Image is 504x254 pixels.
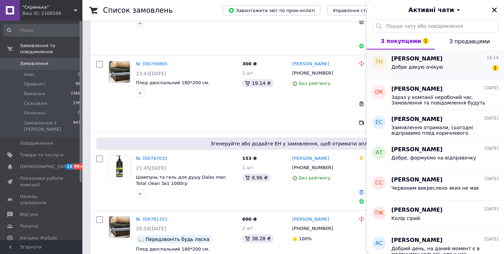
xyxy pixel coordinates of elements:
[492,65,499,71] span: 1
[423,38,429,44] span: 1
[136,61,168,66] a: № 356799865
[292,61,329,67] a: [PERSON_NAME]
[136,80,209,85] a: Плед двоспальний 180*200 см.
[408,5,454,14] span: Активні чати
[299,236,312,241] span: 100%
[391,125,489,136] span: Замовлення отримали, сьогодні відправимо плед коричневого кольору
[367,140,504,170] button: АТ[PERSON_NAME][DATE]Добре, формуємо на відправочку
[136,226,166,231] span: 20:59[DATE]
[242,217,257,222] span: 600 ₴
[103,6,173,14] h1: Список замовлень
[20,43,82,55] span: Замовлення та повідомлення
[20,235,57,241] span: Каталог ProSale
[99,140,488,147] span: Згенеруйте або додайте ЕН у замовлення, щоб отримати оплату
[367,201,504,231] button: ТЖ[PERSON_NAME][DATE]Колiр сiрий.
[116,156,123,177] img: Фото товару
[139,236,144,242] img: :speech_balloon:
[292,216,329,223] a: [PERSON_NAME]
[299,175,331,180] span: Без рейтингу
[486,55,499,61] span: 14:14
[78,110,80,116] span: 0
[435,33,504,49] button: З продавцями
[391,236,443,244] span: [PERSON_NAME]
[374,209,383,217] span: ТЖ
[136,71,166,76] span: 23:43[DATE]
[375,88,383,96] span: ОК
[391,146,443,154] span: [PERSON_NAME]
[3,24,81,36] input: Пошук
[291,224,334,233] div: [PHONE_NUMBER]
[20,175,64,188] span: Показники роботи компанії
[108,155,130,177] a: Фото товару
[386,5,485,14] button: Активні чати
[242,61,257,66] span: 300 ₴
[223,5,320,15] button: Завантажити звіт по пром-оплаті
[136,175,226,186] a: Шампунь та гель для душу Dalas men Total clean 3в1 1000гр
[242,156,257,161] span: 153 ₴
[367,110,504,140] button: ЕС[PERSON_NAME][DATE]Замовлення отримали, сьогодні відправимо плед коричневого кольору
[375,119,382,126] span: ЕС
[22,4,74,10] span: "Скринька"
[484,115,499,121] span: [DATE]
[391,64,443,70] span: Добре дякую очікую
[367,49,504,80] button: ТН[PERSON_NAME]14:14Добре дякую очікую1
[391,95,489,106] span: Зараз у компанії неробочий час. Замовлення та повідомлення будуть оброблені з 10:00 найближчого р...
[375,58,383,66] span: ТН
[490,6,499,14] button: Закрити
[242,174,270,182] div: 8.96 ₴
[299,81,331,86] span: Без рейтингу
[375,240,383,247] span: АС
[20,152,64,158] span: Товари та послуги
[391,185,479,191] span: Червоним викреслено яких не має
[108,61,130,83] a: Фото товару
[391,155,476,161] span: Добре, формуємо на відправочку
[73,100,80,107] span: 238
[291,163,334,172] div: [PHONE_NUMBER]
[136,217,168,222] a: № 356781311
[391,206,443,214] span: [PERSON_NAME]
[292,155,329,162] a: [PERSON_NAME]
[391,85,443,93] span: [PERSON_NAME]
[24,100,47,107] span: Скасовані
[78,71,80,78] span: 0
[20,164,71,170] span: [DEMOGRAPHIC_DATA]
[367,80,504,110] button: ОК[PERSON_NAME][DATE]Зараз у компанії неробочий час. Замовлення та повідомлення будуть оброблені ...
[242,165,254,170] span: 1 шт.
[391,176,443,184] span: [PERSON_NAME]
[20,223,38,229] span: Покупці
[242,234,273,243] div: 38.28 ₴
[109,217,130,238] img: Фото товару
[242,225,254,231] span: 2 шт.
[20,194,64,206] span: Панель управління
[484,236,499,242] span: [DATE]
[109,61,130,82] img: Фото товару
[327,5,391,15] button: Управління статусами
[73,120,80,132] span: 847
[449,38,490,45] span: З продавцями
[391,216,422,221] span: Колiр сiрий.
[381,38,421,44] span: З покупцями
[108,216,130,238] a: Фото товару
[65,164,73,169] span: 13
[484,176,499,182] span: [DATE]
[375,179,383,187] span: СС
[484,85,499,91] span: [DATE]
[391,55,443,63] span: [PERSON_NAME]
[24,110,46,116] span: Оплачені
[22,10,82,16] div: Ваш ID: 2108588
[484,146,499,152] span: [DATE]
[24,91,45,97] span: Виконані
[24,120,73,132] span: Замовлення з [PERSON_NAME]
[391,115,443,123] span: [PERSON_NAME]
[24,81,45,87] span: Прийняті
[333,8,385,13] span: Управління статусами
[376,149,383,157] span: АТ
[242,79,273,87] div: 19.14 ₴
[136,246,209,252] a: Плед двоспальний 180*200 см.
[73,164,84,169] span: 99+
[291,69,334,78] div: [PHONE_NUMBER]
[136,156,168,161] a: № 356787032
